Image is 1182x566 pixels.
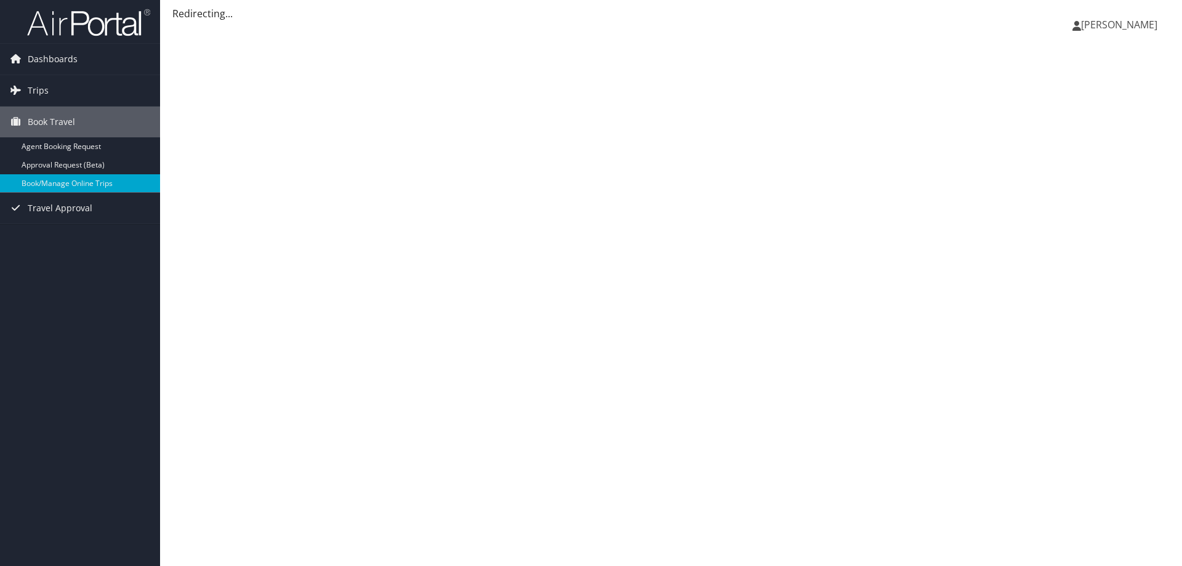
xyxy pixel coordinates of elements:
[28,193,92,224] span: Travel Approval
[27,8,150,37] img: airportal-logo.png
[28,75,49,106] span: Trips
[28,107,75,137] span: Book Travel
[172,6,1170,21] div: Redirecting...
[1072,6,1170,43] a: [PERSON_NAME]
[28,44,78,75] span: Dashboards
[1081,18,1157,31] span: [PERSON_NAME]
